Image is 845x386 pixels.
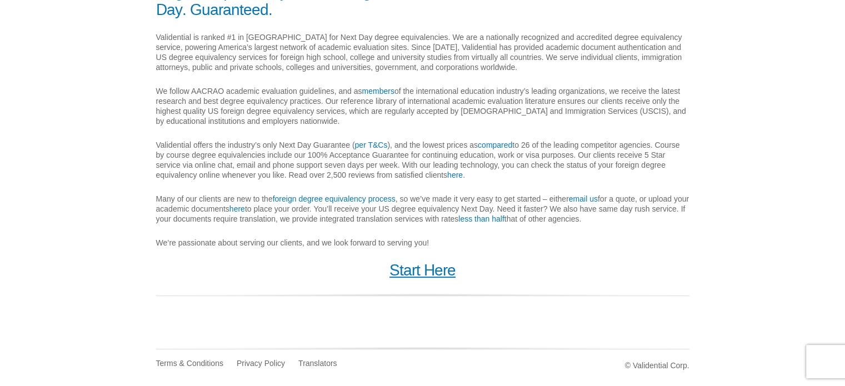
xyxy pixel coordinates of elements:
[362,87,394,96] a: members
[354,141,387,149] a: per T&Cs
[423,360,689,370] div: © Validential Corp.
[156,140,689,180] p: Validential offers the industry’s only Next Day Guarantee ( ), and the lowest prices as to 26 of ...
[478,141,512,149] a: compared
[458,214,504,223] a: less than half
[229,204,245,213] a: here
[237,359,285,368] a: Privacy Policy
[273,194,396,203] a: foreign degree equivalency process
[156,238,689,248] p: We’re passionate about serving our clients, and we look forward to serving you!
[156,359,223,368] a: Terms & Conditions
[156,32,689,72] p: Validential is ranked #1 in [GEOGRAPHIC_DATA] for Next Day degree equivalencies. We are a nationa...
[156,194,689,224] p: Many of our clients are new to the , so we’ve made it very easy to get started – either for a quo...
[447,171,463,179] a: here
[298,359,337,368] a: Translators
[569,194,598,203] a: email us
[389,262,456,279] a: Start Here
[156,86,689,126] p: We follow AACRAO academic evaluation guidelines, and as of the international education industry’s...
